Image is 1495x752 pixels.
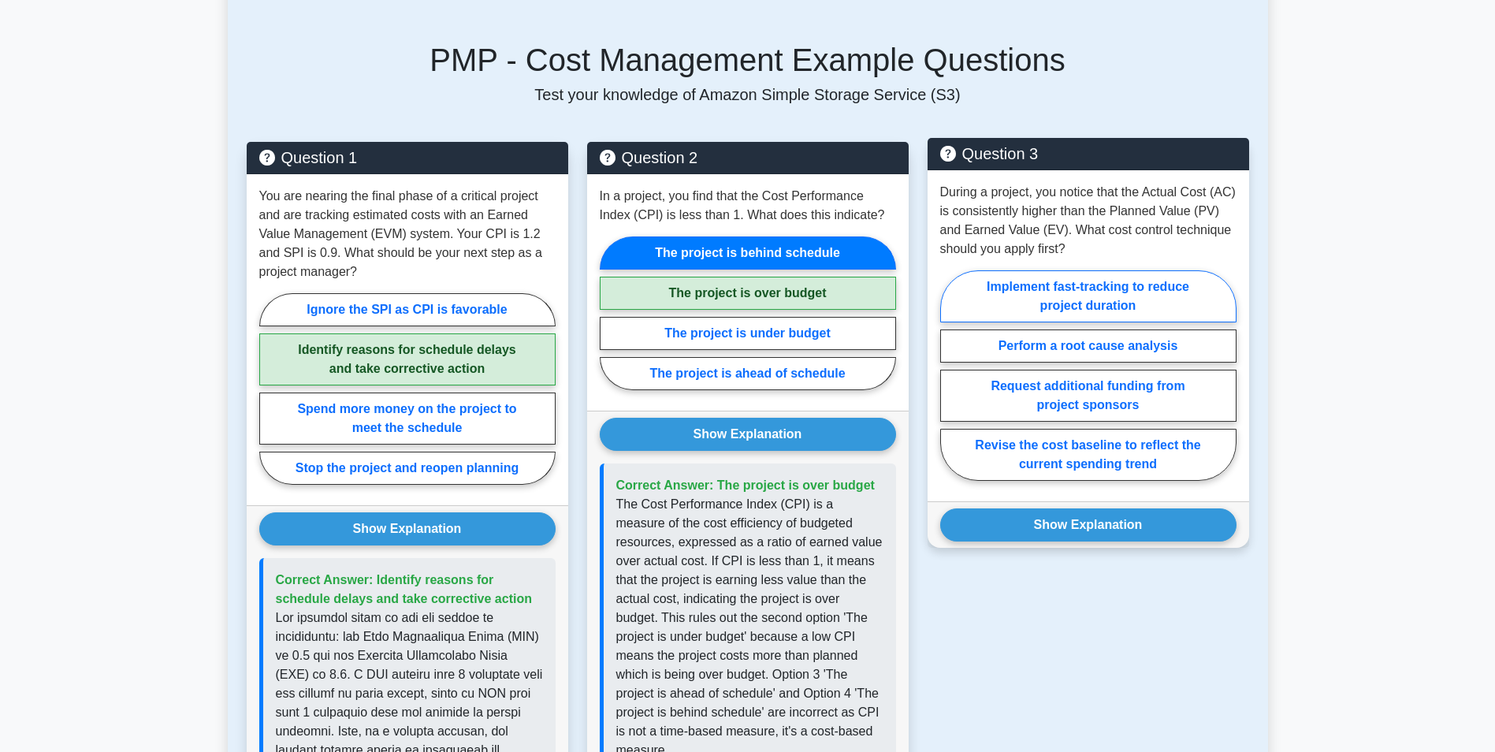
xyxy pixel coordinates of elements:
label: Request additional funding from project sponsors [940,370,1237,422]
h5: Question 2 [600,148,896,167]
label: The project is behind schedule [600,236,896,270]
label: The project is under budget [600,317,896,350]
p: During a project, you notice that the Actual Cost (AC) is consistently higher than the Planned Va... [940,183,1237,259]
label: Identify reasons for schedule delays and take corrective action [259,333,556,385]
label: Implement fast-tracking to reduce project duration [940,270,1237,322]
p: You are nearing the final phase of a critical project and are tracking estimated costs with an Ea... [259,187,556,281]
label: The project is ahead of schedule [600,357,896,390]
span: Correct Answer: Identify reasons for schedule delays and take corrective action [276,573,532,605]
label: The project is over budget [600,277,896,310]
h5: Question 1 [259,148,556,167]
label: Stop the project and reopen planning [259,452,556,485]
label: Revise the cost baseline to reflect the current spending trend [940,429,1237,481]
label: Perform a root cause analysis [940,329,1237,363]
button: Show Explanation [259,512,556,545]
h5: PMP - Cost Management Example Questions [247,41,1249,79]
label: Spend more money on the project to meet the schedule [259,393,556,445]
button: Show Explanation [600,418,896,451]
button: Show Explanation [940,508,1237,542]
p: Test your knowledge of Amazon Simple Storage Service (S3) [247,85,1249,104]
span: Correct Answer: The project is over budget [616,478,875,492]
h5: Question 3 [940,144,1237,163]
p: In a project, you find that the Cost Performance Index (CPI) is less than 1. What does this indic... [600,187,896,225]
label: Ignore the SPI as CPI is favorable [259,293,556,326]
